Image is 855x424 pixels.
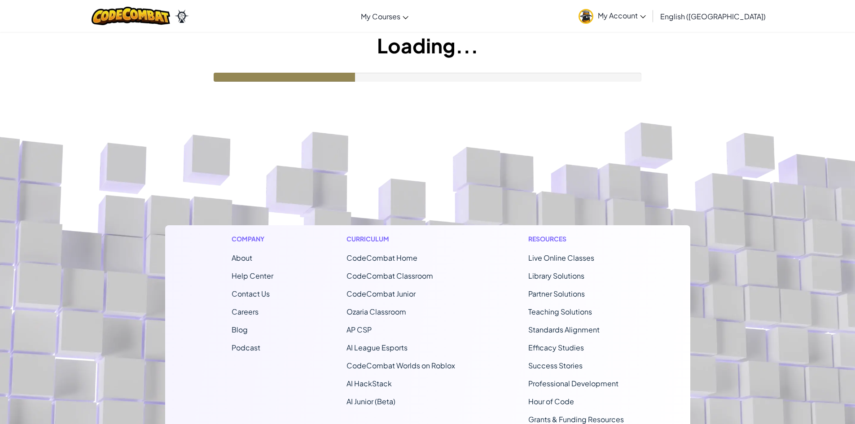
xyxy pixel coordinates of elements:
[346,325,372,334] a: AP CSP
[656,4,770,28] a: English ([GEOGRAPHIC_DATA])
[232,234,273,244] h1: Company
[528,289,585,298] a: Partner Solutions
[528,234,624,244] h1: Resources
[528,325,600,334] a: Standards Alignment
[232,271,273,280] a: Help Center
[356,4,413,28] a: My Courses
[579,9,593,24] img: avatar
[232,253,252,262] a: About
[528,415,624,424] a: Grants & Funding Resources
[598,11,646,20] span: My Account
[528,307,592,316] a: Teaching Solutions
[528,253,594,262] a: Live Online Classes
[346,379,392,388] a: AI HackStack
[232,325,248,334] a: Blog
[660,12,766,21] span: English ([GEOGRAPHIC_DATA])
[574,2,650,30] a: My Account
[232,289,270,298] span: Contact Us
[346,361,455,370] a: CodeCombat Worlds on Roblox
[528,397,574,406] a: Hour of Code
[232,343,260,352] a: Podcast
[528,379,618,388] a: Professional Development
[92,7,170,25] img: CodeCombat logo
[346,271,433,280] a: CodeCombat Classroom
[361,12,400,21] span: My Courses
[175,9,189,23] img: Ozaria
[346,307,406,316] a: Ozaria Classroom
[528,361,583,370] a: Success Stories
[346,234,455,244] h1: Curriculum
[346,343,408,352] a: AI League Esports
[232,307,259,316] a: Careers
[528,343,584,352] a: Efficacy Studies
[346,397,395,406] a: AI Junior (Beta)
[346,253,417,262] span: CodeCombat Home
[528,271,584,280] a: Library Solutions
[346,289,416,298] a: CodeCombat Junior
